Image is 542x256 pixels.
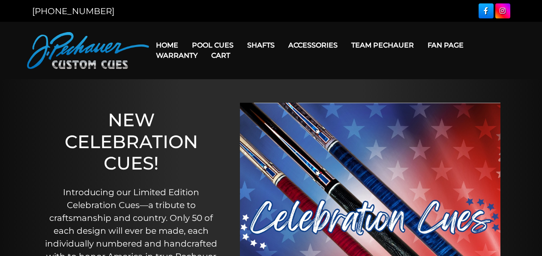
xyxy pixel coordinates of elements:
a: Team Pechauer [344,34,421,56]
a: Accessories [281,34,344,56]
a: [PHONE_NUMBER] [32,6,114,16]
a: Warranty [149,45,204,66]
a: Home [149,34,185,56]
a: Shafts [240,34,281,56]
a: Cart [204,45,237,66]
h1: NEW CELEBRATION CUES! [45,109,218,174]
a: Fan Page [421,34,470,56]
img: Pechauer Custom Cues [27,32,149,69]
a: Pool Cues [185,34,240,56]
